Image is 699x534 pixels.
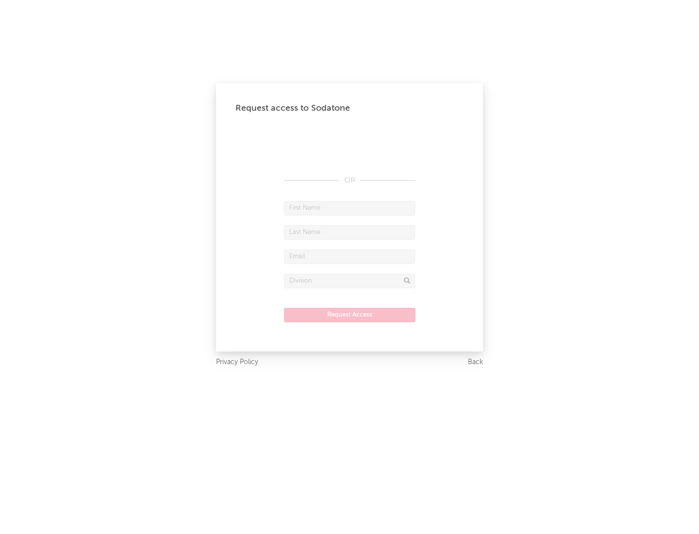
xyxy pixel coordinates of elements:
button: Request Access [284,308,416,322]
input: Email [284,250,415,264]
input: Last Name [284,225,415,240]
div: Request access to Sodatone [235,102,464,114]
div: OR [284,175,415,186]
a: Privacy Policy [216,356,258,368]
input: Division [284,274,415,288]
input: First Name [284,201,415,216]
a: Back [468,356,483,368]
